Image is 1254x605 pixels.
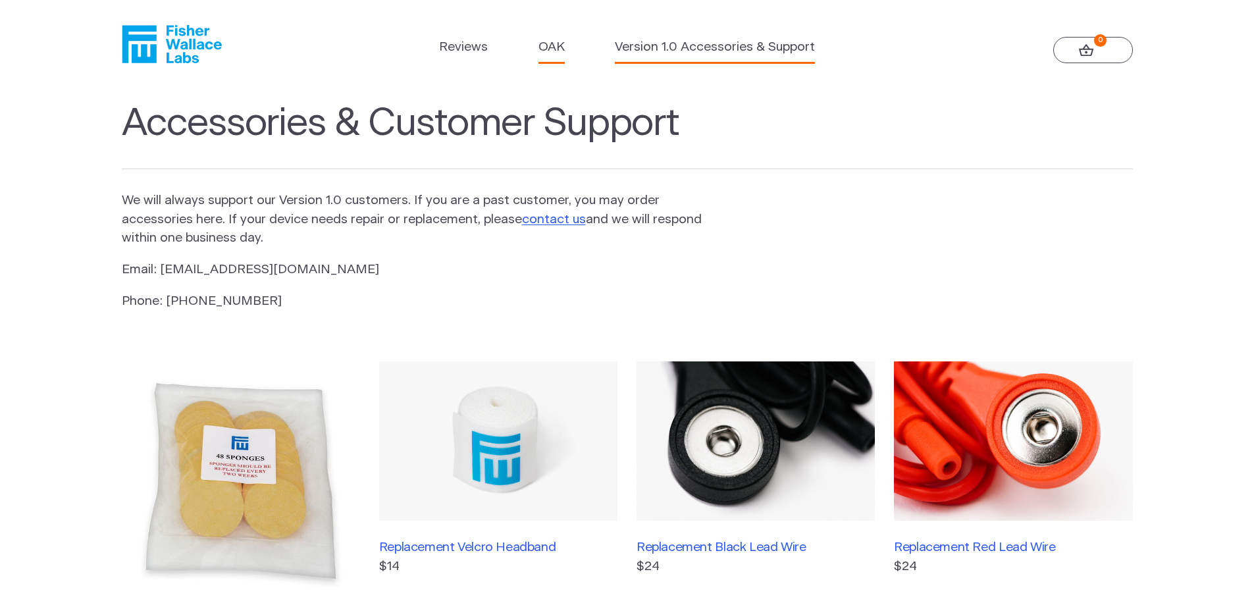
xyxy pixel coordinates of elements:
a: OAK [538,38,565,57]
img: Replacement Red Lead Wire [894,361,1132,521]
h3: Replacement Velcro Headband [379,540,617,555]
h3: Replacement Black Lead Wire [637,540,875,555]
a: Fisher Wallace [122,25,222,63]
a: Reviews [439,38,488,57]
p: $24 [637,558,875,577]
img: Replacement Black Lead Wire [637,361,875,521]
strong: 0 [1094,34,1107,47]
p: Phone: [PHONE_NUMBER] [122,292,704,311]
a: 0 [1053,37,1133,63]
img: Extra Fisher Wallace Sponges (48 pack) [122,361,360,600]
p: $24 [894,558,1132,577]
h3: Replacement Red Lead Wire [894,540,1132,555]
h1: Accessories & Customer Support [122,101,1133,170]
p: $14 [379,558,617,577]
p: Email: [EMAIL_ADDRESS][DOMAIN_NAME] [122,261,704,280]
p: We will always support our Version 1.0 customers. If you are a past customer, you may order acces... [122,192,704,248]
img: Replacement Velcro Headband [379,361,617,521]
a: contact us [522,213,586,226]
a: Version 1.0 Accessories & Support [615,38,815,57]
